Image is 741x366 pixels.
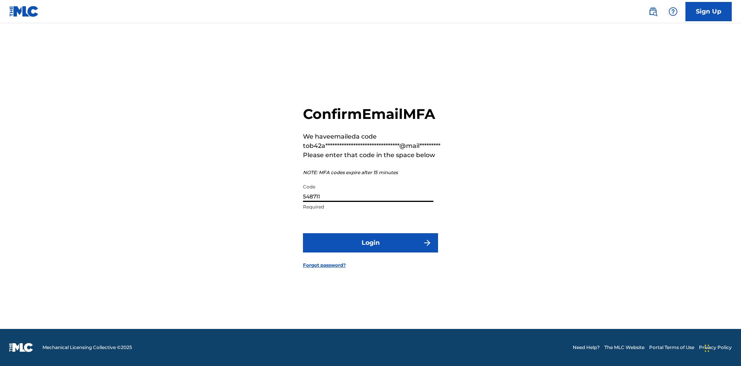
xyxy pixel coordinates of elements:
p: Please enter that code in the space below [303,151,440,160]
p: NOTE: MFA codes expire after 15 minutes [303,169,440,176]
p: Required [303,203,433,210]
img: f7272a7cc735f4ea7f67.svg [423,238,432,247]
a: Forgot password? [303,262,346,269]
h2: Confirm Email MFA [303,105,440,123]
a: Sign Up [685,2,732,21]
img: help [668,7,678,16]
a: Portal Terms of Use [649,344,694,351]
iframe: Chat Widget [702,329,741,366]
button: Login [303,233,438,252]
a: Privacy Policy [699,344,732,351]
a: The MLC Website [604,344,645,351]
span: Mechanical Licensing Collective © 2025 [42,344,132,351]
a: Public Search [645,4,661,19]
img: logo [9,343,33,352]
img: MLC Logo [9,6,39,17]
img: search [648,7,658,16]
a: Need Help? [573,344,600,351]
div: Drag [705,337,709,360]
div: Help [665,4,681,19]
